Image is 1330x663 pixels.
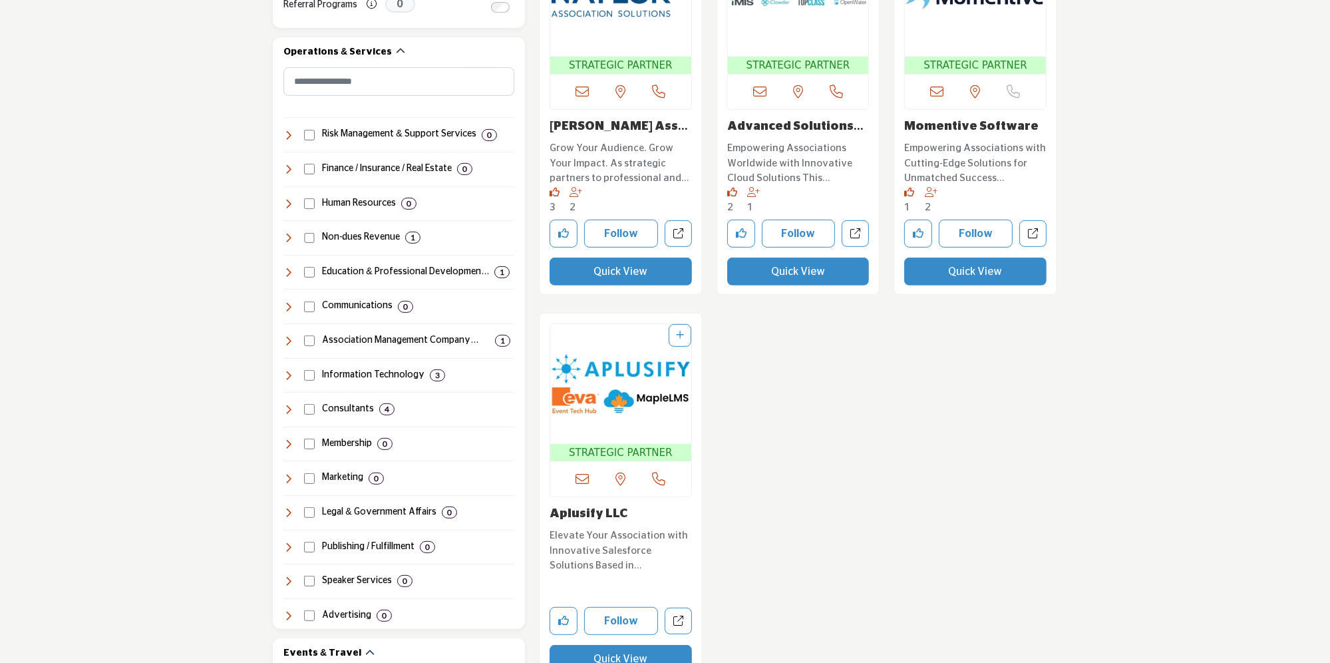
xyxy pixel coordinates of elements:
[939,220,1013,248] button: Follow
[322,128,476,141] h4: Risk Management & Support Services: Services for cancellation insurance and transportation soluti...
[550,508,627,520] a: Aplusify LLC
[550,258,692,286] button: Quick View
[550,141,692,186] p: Grow Your Audience. Grow Your Impact. As strategic partners to professional and trade association...
[727,187,737,197] i: Likes
[731,58,866,73] span: STRATEGIC PARTNER
[550,607,578,635] button: Like company
[727,120,870,134] h3: Advanced Solutions International, ASI
[405,232,420,244] div: 1 Results For Non-dues Revenue
[403,576,407,586] b: 0
[401,198,416,210] div: 0 Results For Human Resources
[322,231,400,244] h4: Non-dues Revenue: Programs like affinity partnerships, sponsorships, and other revenue-generating...
[442,507,457,519] div: 0 Results For Legal & Government Affairs
[487,130,492,140] b: 0
[676,331,684,340] a: Add To List
[747,186,762,216] div: Followers
[304,610,315,621] input: Select Advertising checkbox
[500,336,505,345] b: 1
[550,187,560,197] i: Likes
[322,162,452,176] h4: Finance / Insurance / Real Estate: Financial management, accounting, insurance, banking, payroll,...
[304,164,315,174] input: Select Finance / Insurance / Real Estate checkbox
[322,197,396,210] h4: Human Resources: Services and solutions for employee management, benefits, recruiting, compliance...
[665,608,692,635] a: Open aplusify-llc in new tab
[904,258,1047,286] button: Quick View
[322,506,436,519] h4: Legal & Government Affairs: Legal services, advocacy, lobbying, and government relations to suppo...
[304,404,315,415] input: Select Consultants checkbox
[550,120,692,134] h3: Naylor Association Solutions
[550,120,688,147] a: [PERSON_NAME] Association S...
[665,220,692,248] a: Open naylor-association-solutions in new tab
[304,439,315,449] input: Select Membership checkbox
[411,233,415,242] b: 1
[304,130,315,140] input: Select Risk Management & Support Services checkbox
[304,370,315,381] input: Select Information Technology checkbox
[727,120,864,147] a: Advanced Solutions I...
[407,199,411,208] b: 0
[584,220,658,248] button: Follow
[383,439,387,449] b: 0
[283,67,514,96] input: Search Category
[550,324,691,462] a: Open Listing in new tab
[550,220,578,248] button: Like company
[727,202,733,212] span: 2
[322,471,363,485] h4: Marketing: Strategies and services for audience acquisition, branding, research, and digital and ...
[727,220,755,248] button: Like company
[500,268,504,277] b: 1
[304,507,315,518] input: Select Legal & Government Affairs checkbox
[550,507,692,522] h3: Aplusify LLC
[425,543,430,552] b: 0
[904,202,910,212] span: 1
[842,220,869,248] a: Open advanced-solutions-international in new tab
[322,300,393,313] h4: Communications: Services for messaging, public relations, video production, webinars, and content...
[369,473,384,485] div: 0 Results For Marketing
[1019,220,1047,248] a: Open momentive-software in new tab
[403,302,408,312] b: 0
[550,324,691,444] img: Aplusify LLC
[304,198,315,209] input: Select Human Resources checkbox
[420,541,435,553] div: 0 Results For Publishing / Fulfillment
[283,647,361,660] h2: Events & Travel
[374,474,379,483] b: 0
[322,609,371,622] h4: Advertising: Agencies, services, and promotional products that help organizations enhance brand v...
[904,138,1047,186] a: Empowering Associations with Cutting-Edge Solutions for Unmatched Success Specializing in empower...
[382,611,387,620] b: 0
[904,141,1047,186] p: Empowering Associations with Cutting-Edge Solutions for Unmatched Success Specializing in empower...
[550,202,556,212] span: 3
[495,335,510,347] div: 1 Results For Association Management Company (AMC)
[322,437,372,451] h4: Membership: Services and strategies for member engagement, retention, communication, and research...
[304,473,315,484] input: Select Marketing checkbox
[925,186,940,216] div: Followers
[727,258,870,286] button: Quick View
[727,141,870,186] p: Empowering Associations Worldwide with Innovative Cloud Solutions This organization is a global l...
[377,438,393,450] div: 0 Results For Membership
[322,574,392,588] h4: Speaker Services: Expert speakers, coaching, and leadership development programs, along with spea...
[908,58,1043,73] span: STRATEGIC PARTNER
[747,202,753,212] span: 1
[304,335,315,346] input: Select Association Management Company (AMC) checkbox
[727,138,870,186] a: Empowering Associations Worldwide with Innovative Cloud Solutions This organization is a global l...
[491,2,510,13] input: Switch to Referral Programs
[570,186,585,216] div: Followers
[379,403,395,415] div: 4 Results For Consultants
[570,202,576,212] span: 2
[904,120,1047,134] h3: Momentive Software
[322,266,488,279] h4: Education & Professional Development: Training, certification, career development, and learning s...
[904,120,1039,132] a: Momentive Software
[550,529,692,574] p: Elevate Your Association with Innovative Salesforce Solutions Based in [GEOGRAPHIC_DATA], [US_STA...
[304,267,315,278] input: Select Education & Professional Development checkbox
[304,576,315,586] input: Select Speaker Services checkbox
[435,371,440,380] b: 3
[430,369,445,381] div: 3 Results For Information Technology
[553,58,689,73] span: STRATEGIC PARTNER
[322,334,490,347] h4: Association Management Company (AMC): Professional management, strategic guidance, and operationa...
[584,607,658,635] button: Follow
[304,542,315,552] input: Select Publishing / Fulfillment checkbox
[494,266,510,278] div: 1 Results For Education & Professional Development
[322,403,374,416] h4: Consultants: Expert guidance across various areas, including technology, marketing, leadership, f...
[304,302,315,312] input: Select Communications checkbox
[925,202,931,212] span: 2
[385,405,389,414] b: 4
[377,610,392,622] div: 0 Results For Advertising
[550,138,692,186] a: Grow Your Audience. Grow Your Impact. As strategic partners to professional and trade association...
[283,46,392,59] h2: Operations & Services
